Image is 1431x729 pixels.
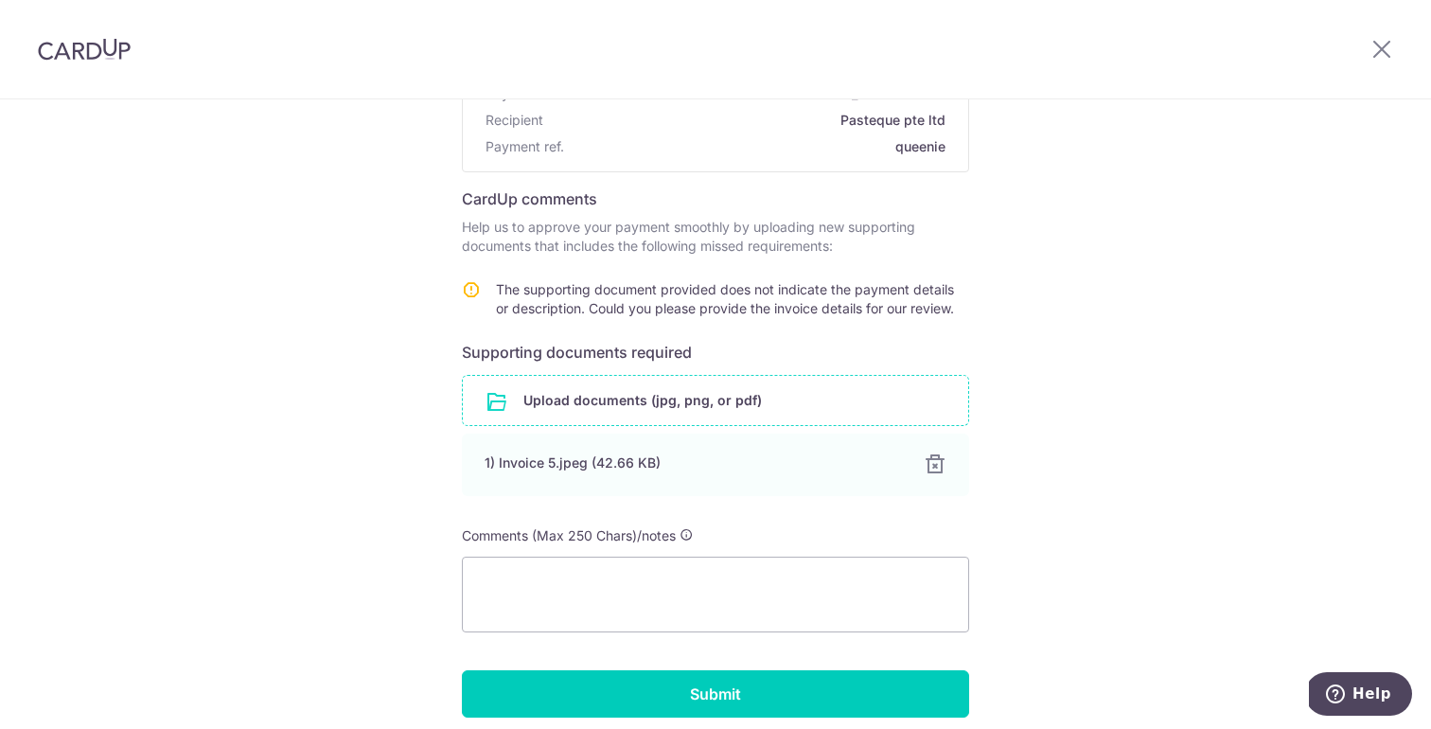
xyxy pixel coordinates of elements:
span: Recipient [486,111,543,130]
span: The supporting document provided does not indicate the payment details or description. Could you ... [496,281,954,316]
p: Help us to approve your payment smoothly by uploading new supporting documents that includes the ... [462,218,969,256]
div: Upload documents (jpg, png, or pdf) [462,375,969,426]
img: CardUp [38,38,131,61]
span: queenie [572,137,945,156]
input: Submit [462,670,969,718]
h6: Supporting documents required [462,341,969,364]
div: 1) Invoice 5.jpeg (42.66 KB) [485,453,901,472]
span: Comments (Max 250 Chars)/notes [462,527,676,543]
h6: CardUp comments [462,187,969,210]
iframe: Opens a widget where you can find more information [1309,672,1412,720]
span: Pasteque pte ltd [551,111,945,130]
span: Payment ref. [486,137,564,156]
